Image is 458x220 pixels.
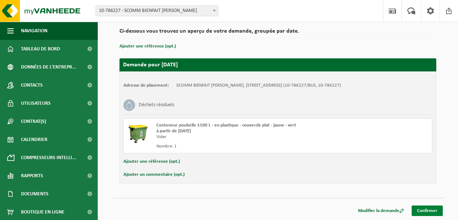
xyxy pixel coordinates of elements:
span: 10-786227 - SCOMM BIENFAIT PHILIPPE - LE ROEULX [96,5,218,16]
button: Ajouter une référence (opt.) [123,157,180,166]
strong: Demande pour [DATE] [123,62,178,68]
h3: Déchets résiduels [139,99,174,111]
h2: Ci-dessous vous trouvez un aperçu de votre demande, groupée par date. [119,28,436,38]
span: Tableau de bord [21,40,60,58]
a: Modifier la demande [353,206,409,216]
span: Conteneur poubelle 1100 L - en plastique - couvercle plat - jaune - vert [156,123,296,128]
strong: à partir de [DATE] [156,129,191,133]
span: Documents [21,185,49,203]
button: Ajouter un commentaire (opt.) [123,170,185,179]
span: Utilisateurs [21,94,51,112]
td: SCOMM BIENFAIT [PERSON_NAME], [STREET_ADDRESS] (10-786227/BUS, 10-786227) [176,83,341,88]
span: Compresseurs intelli... [21,149,76,167]
div: Vider [156,134,307,140]
span: Calendrier [21,130,47,149]
button: Ajouter une référence (opt.) [119,42,176,51]
span: Navigation [21,22,47,40]
span: Contrat(s) [21,112,46,130]
div: Nombre: 1 [156,144,307,149]
a: Confirmer [412,206,443,216]
span: Données de l'entrepr... [21,58,76,76]
span: Contacts [21,76,43,94]
span: 10-786227 - SCOMM BIENFAIT PHILIPPE - LE ROEULX [96,6,218,16]
strong: Adresse de placement: [123,83,169,88]
span: Rapports [21,167,43,185]
img: WB-1100-HPE-GN-50.png [127,123,149,144]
